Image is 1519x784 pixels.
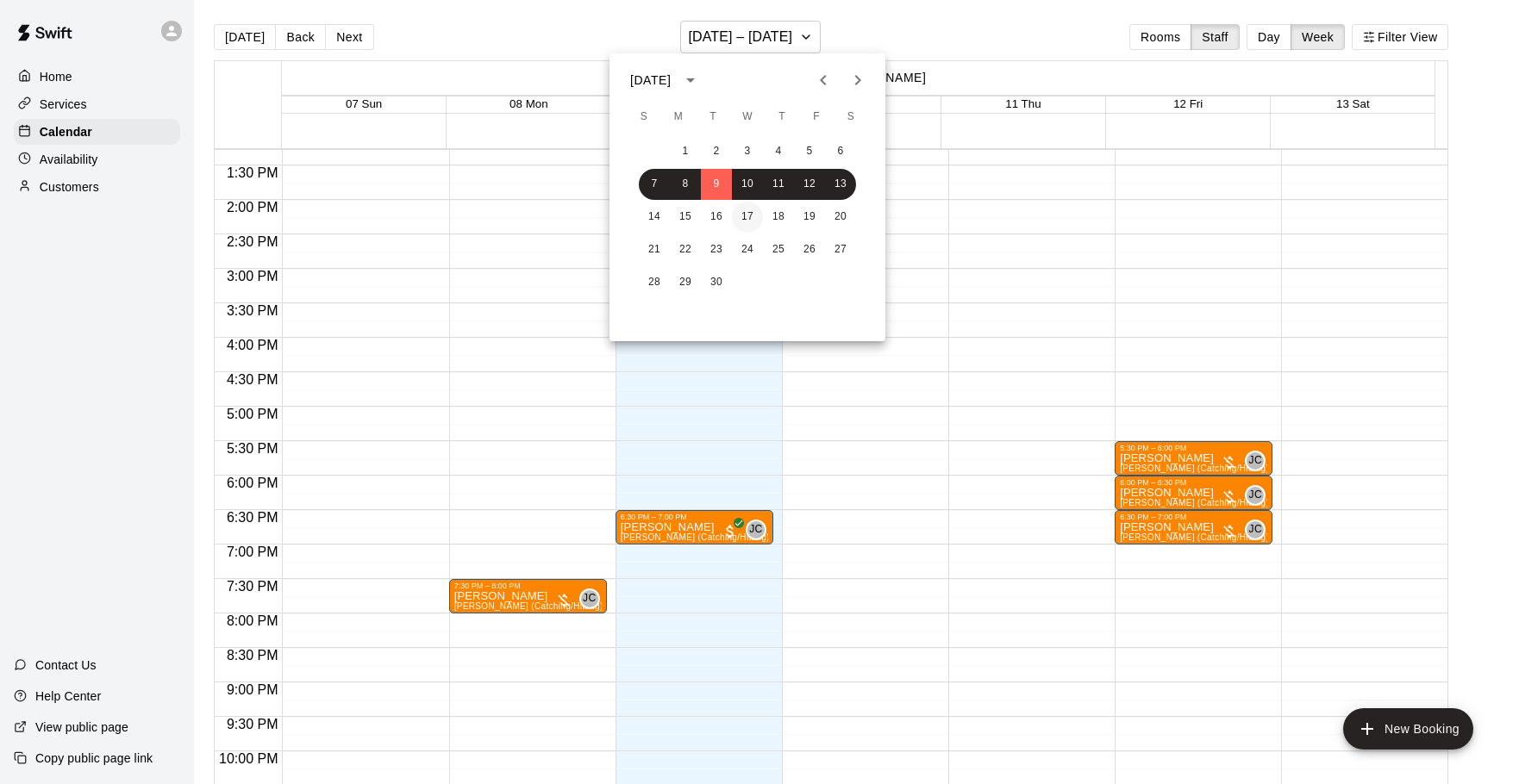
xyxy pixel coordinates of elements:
button: 20 [825,202,856,233]
button: 4 [763,136,794,167]
div: [DATE] [630,72,671,90]
button: 22 [670,234,701,265]
button: 3 [732,136,763,167]
button: 10 [732,169,763,200]
span: Tuesday [697,100,728,134]
button: 14 [639,202,670,233]
button: 17 [732,202,763,233]
button: 21 [639,234,670,265]
span: Thursday [766,100,797,134]
button: 18 [763,202,794,233]
span: Monday [663,100,694,134]
button: 2 [701,136,732,167]
button: 8 [670,169,701,200]
button: 28 [639,267,670,298]
button: Next month [841,63,875,97]
button: 23 [701,234,732,265]
button: 6 [825,136,856,167]
button: 25 [763,234,794,265]
span: Sunday [628,100,659,134]
span: Wednesday [732,100,763,134]
button: 13 [825,169,856,200]
button: 11 [763,169,794,200]
button: 19 [794,202,825,233]
span: Friday [801,100,832,134]
button: 1 [670,136,701,167]
button: 29 [670,267,701,298]
button: 16 [701,202,732,233]
button: 24 [732,234,763,265]
span: Saturday [835,100,866,134]
button: 27 [825,234,856,265]
button: 9 [701,169,732,200]
button: 26 [794,234,825,265]
button: 5 [794,136,825,167]
button: 30 [701,267,732,298]
button: Previous month [806,63,841,97]
button: 15 [670,202,701,233]
button: 7 [639,169,670,200]
button: calendar view is open, switch to year view [676,65,705,95]
button: 12 [794,169,825,200]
